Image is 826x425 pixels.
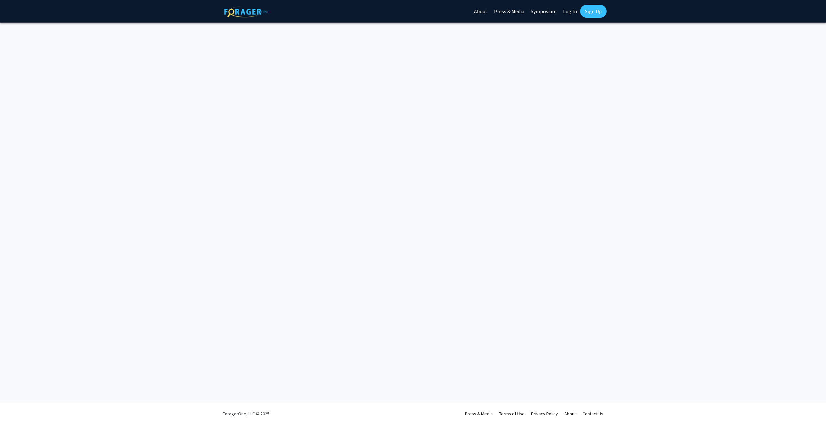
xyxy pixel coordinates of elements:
[531,411,558,417] a: Privacy Policy
[499,411,525,417] a: Terms of Use
[564,411,576,417] a: About
[465,411,493,417] a: Press & Media
[580,5,607,18] a: Sign Up
[224,6,269,17] img: ForagerOne Logo
[582,411,603,417] a: Contact Us
[223,402,269,425] div: ForagerOne, LLC © 2025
